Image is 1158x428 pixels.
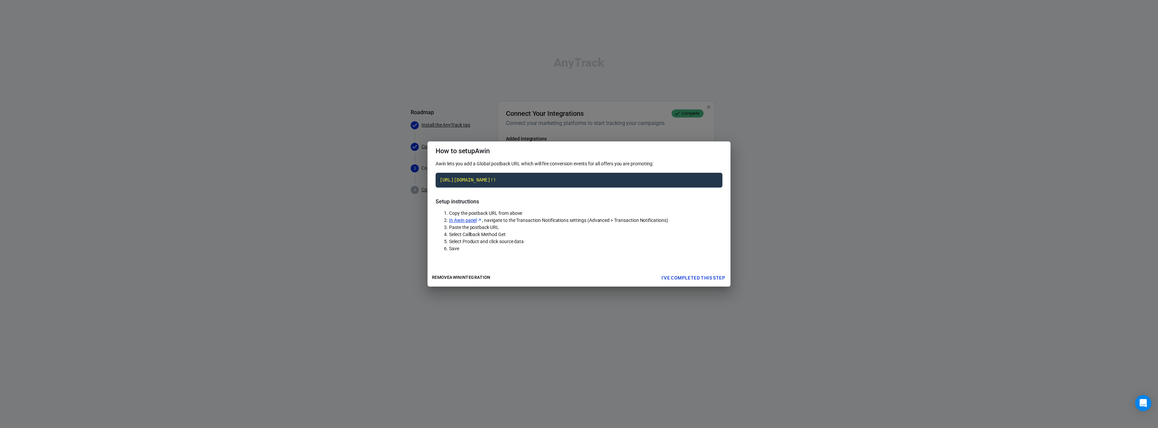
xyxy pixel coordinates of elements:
code: Click to copy [436,173,722,188]
a: In Awin panel [449,217,482,224]
span: Select Product and click source data [449,239,524,244]
div: Open Intercom Messenger [1135,395,1151,411]
button: RemoveAwinintegration [430,272,492,283]
span: Save [449,246,459,251]
h5: Setup instructions [436,198,722,205]
span: Awin lets you add a Global postback URL which will fire conversion events for all offers you are ... [436,161,653,166]
span: Copy the postback URL from above [449,210,522,216]
span: , navigate to the Transaction Notifications settings (Advanced > Transaction Notifications) [449,218,668,223]
h2: How to setup Awin [428,141,730,160]
span: Select Callback Method Get [449,232,506,237]
span: Paste the postback URL [449,225,499,230]
button: I've completed this step [659,272,728,284]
